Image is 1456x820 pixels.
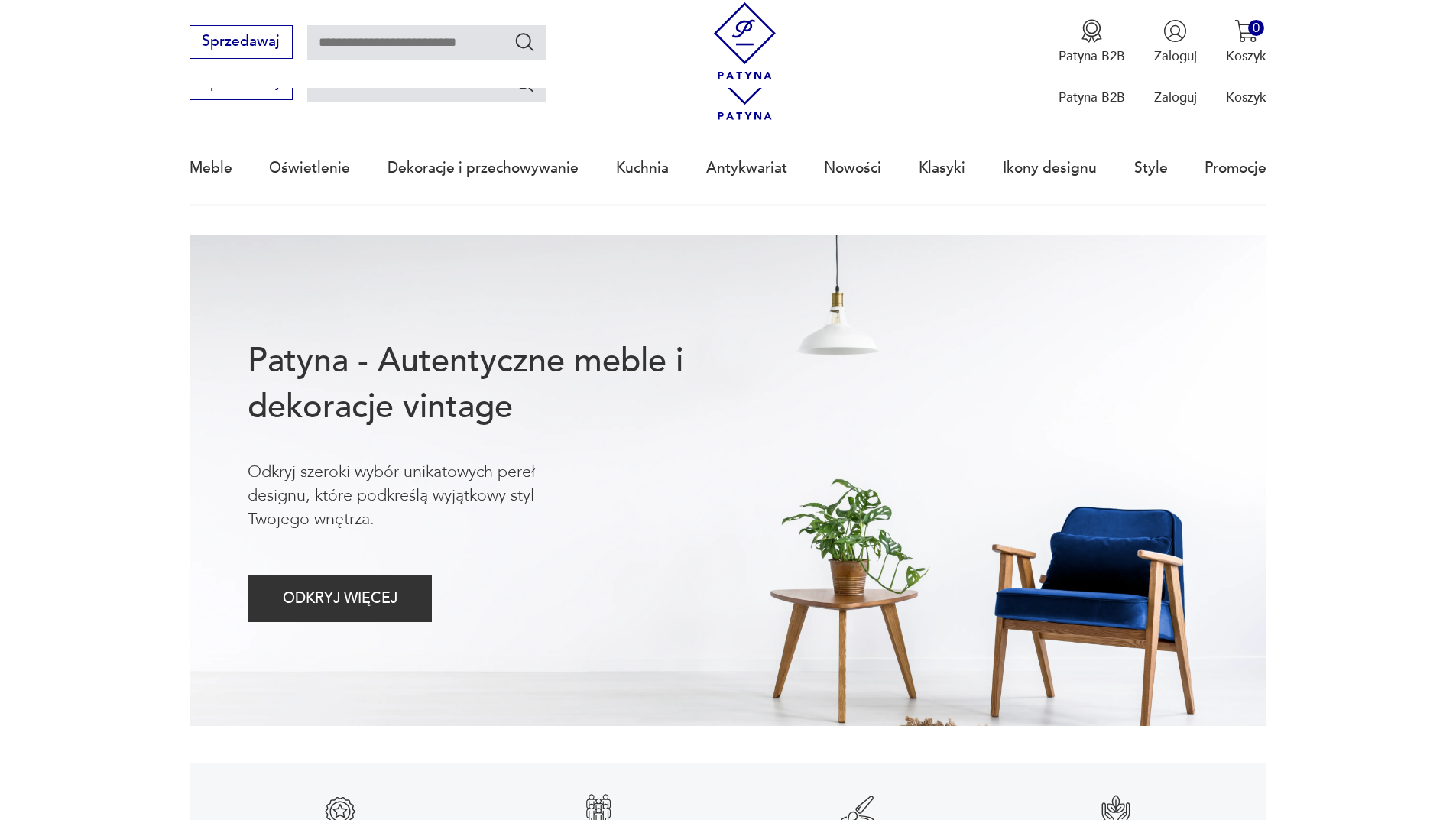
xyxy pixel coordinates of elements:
a: Dekoracje i przechowywanie [388,133,579,203]
img: Patyna - sklep z meblami i dekoracjami vintage [706,2,783,79]
button: Patyna B2B [1059,19,1125,65]
p: Koszyk [1226,89,1266,106]
a: Sprzedawaj [190,78,293,90]
a: Antykwariat [706,133,787,203]
a: Oświetlenie [269,133,350,203]
a: Ikony designu [1003,133,1097,203]
a: Promocje [1205,133,1266,203]
p: Odkryj szeroki wybór unikatowych pereł designu, które podkreślą wyjątkowy styl Twojego wnętrza. [248,460,596,532]
button: Szukaj [514,72,536,94]
a: Style [1134,133,1168,203]
a: Meble [190,133,232,203]
button: 0Koszyk [1226,19,1266,65]
a: ODKRYJ WIĘCEJ [248,594,432,606]
a: Klasyki [919,133,965,203]
a: Ikona medaluPatyna B2B [1059,19,1125,65]
p: Patyna B2B [1059,89,1125,106]
img: Ikonka użytkownika [1163,19,1187,43]
button: Zaloguj [1154,19,1197,65]
div: 0 [1248,20,1264,36]
img: Ikona medalu [1080,19,1104,43]
button: Szukaj [514,31,536,53]
img: Ikona koszyka [1234,19,1258,43]
p: Patyna B2B [1059,47,1125,65]
a: Sprzedawaj [190,37,293,49]
a: Kuchnia [616,133,669,203]
h1: Patyna - Autentyczne meble i dekoracje vintage [248,339,743,430]
button: ODKRYJ WIĘCEJ [248,575,432,622]
p: Zaloguj [1154,47,1197,65]
p: Zaloguj [1154,89,1197,106]
p: Koszyk [1226,47,1266,65]
a: Nowości [824,133,881,203]
button: Sprzedawaj [190,25,293,59]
